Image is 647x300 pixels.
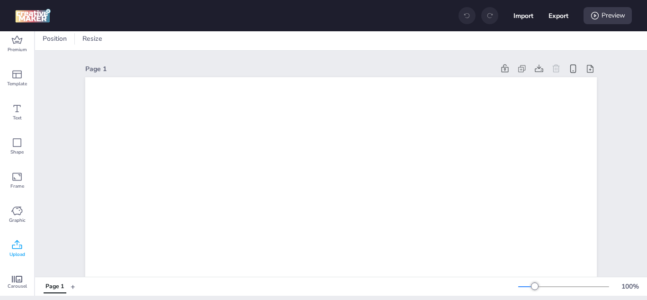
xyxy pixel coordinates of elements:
span: Graphic [9,217,26,224]
span: Carousel [8,282,27,290]
button: Import [513,6,533,26]
span: Shape [10,148,24,156]
span: Text [13,114,22,122]
span: Resize [81,34,104,44]
span: Premium [8,46,27,54]
div: Preview [584,7,632,24]
div: Tabs [39,278,71,295]
div: Page 1 [85,64,494,74]
span: Position [41,34,69,44]
span: Template [7,80,27,88]
button: Export [548,6,568,26]
button: + [71,278,75,295]
div: Page 1 [45,282,64,291]
div: 100 % [619,282,641,291]
span: Upload [9,251,25,258]
span: Frame [10,182,24,190]
img: logo Creative Maker [15,9,51,23]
